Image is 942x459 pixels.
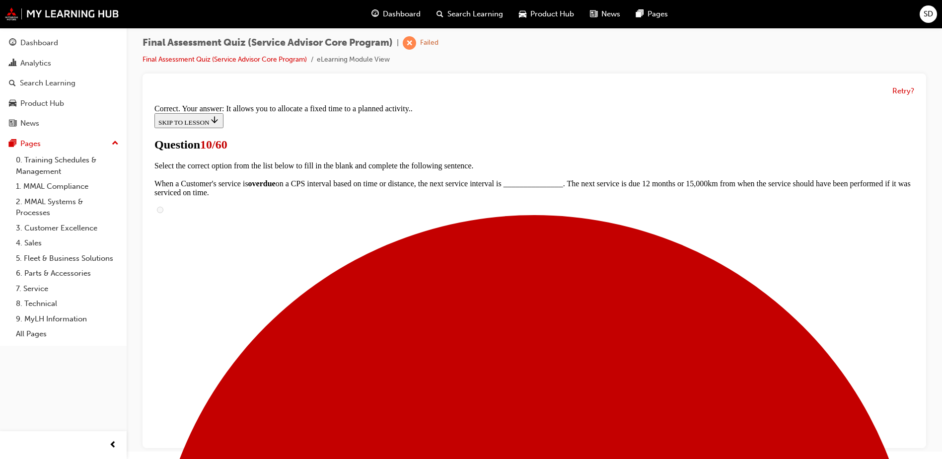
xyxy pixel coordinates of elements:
[4,34,123,52] a: Dashboard
[363,4,429,24] a: guage-iconDashboard
[12,179,123,194] a: 1. MMAL Compliance
[636,8,644,20] span: pages-icon
[12,296,123,311] a: 8. Technical
[109,439,117,452] span: prev-icon
[383,8,421,20] span: Dashboard
[4,114,123,133] a: News
[143,55,307,64] a: Final Assessment Quiz (Service Advisor Core Program)
[9,39,16,48] span: guage-icon
[429,4,511,24] a: search-iconSearch Learning
[20,138,41,150] div: Pages
[12,266,123,281] a: 6. Parts & Accessories
[4,4,764,13] div: Correct. Your answer: It allows you to allocate a fixed time to a planned activity..
[436,8,443,20] span: search-icon
[20,118,39,129] div: News
[12,194,123,221] a: 2. MMAL Systems & Processes
[5,7,119,20] img: mmal
[403,36,416,50] span: learningRecordVerb_FAIL-icon
[519,8,526,20] span: car-icon
[12,235,123,251] a: 4. Sales
[9,79,16,88] span: search-icon
[4,13,73,28] button: SKIP TO LESSON
[143,37,393,49] span: Final Assessment Quiz (Service Advisor Core Program)
[4,94,123,113] a: Product Hub
[20,37,58,49] div: Dashboard
[8,18,69,26] span: SKIP TO LESSON
[12,281,123,297] a: 7. Service
[12,251,123,266] a: 5. Fleet & Business Solutions
[601,8,620,20] span: News
[397,37,399,49] span: |
[4,135,123,153] button: Pages
[920,5,937,23] button: SD
[12,326,123,342] a: All Pages
[530,8,574,20] span: Product Hub
[420,38,438,48] div: Failed
[20,58,51,69] div: Analytics
[9,140,16,149] span: pages-icon
[112,137,119,150] span: up-icon
[12,311,123,327] a: 9. MyLH Information
[4,74,123,92] a: Search Learning
[4,32,123,135] button: DashboardAnalyticsSearch LearningProduct HubNews
[924,8,933,20] span: SD
[648,8,668,20] span: Pages
[4,54,123,73] a: Analytics
[317,54,390,66] li: eLearning Module View
[9,59,16,68] span: chart-icon
[582,4,628,24] a: news-iconNews
[371,8,379,20] span: guage-icon
[628,4,676,24] a: pages-iconPages
[9,119,16,128] span: news-icon
[12,153,123,179] a: 0. Training Schedules & Management
[20,77,75,89] div: Search Learning
[20,98,64,109] div: Product Hub
[12,221,123,236] a: 3. Customer Excellence
[447,8,503,20] span: Search Learning
[892,85,914,97] button: Retry?
[511,4,582,24] a: car-iconProduct Hub
[9,99,16,108] span: car-icon
[590,8,597,20] span: news-icon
